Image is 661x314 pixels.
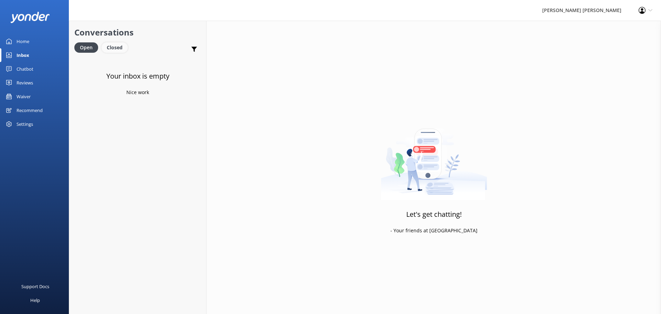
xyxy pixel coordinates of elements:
div: Help [30,293,40,307]
div: Inbox [17,48,29,62]
div: Closed [102,42,128,53]
div: Support Docs [21,280,49,293]
p: Nice work [126,89,149,96]
div: Chatbot [17,62,33,76]
div: Home [17,34,29,48]
img: artwork of a man stealing a conversation from at giant smartphone [381,114,487,200]
a: Closed [102,43,131,51]
div: Waiver [17,90,31,103]
div: Recommend [17,103,43,117]
a: Open [74,43,102,51]
div: Reviews [17,76,33,90]
h3: Let's get chatting! [406,209,462,220]
h3: Your inbox is empty [106,71,169,82]
img: yonder-white-logo.png [10,12,50,23]
div: Open [74,42,98,53]
div: Settings [17,117,33,131]
p: - Your friends at [GEOGRAPHIC_DATA] [390,227,478,234]
h2: Conversations [74,26,201,39]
